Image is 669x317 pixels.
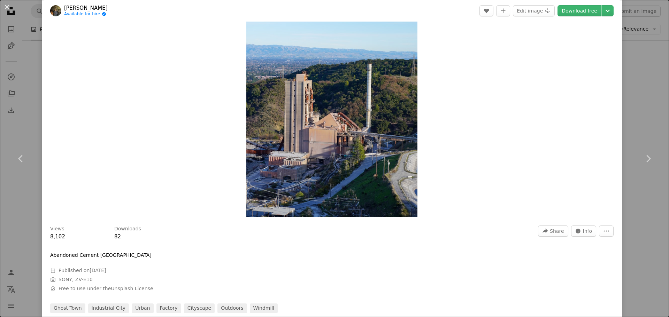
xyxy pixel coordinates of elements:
[111,286,153,291] a: Unsplash License
[114,225,141,232] h3: Downloads
[602,5,614,16] button: Choose download size
[64,11,108,17] a: Available for hire
[50,233,65,240] span: 8,102
[250,303,278,313] a: windmill
[583,226,592,236] span: Info
[59,268,106,273] span: Published on
[599,225,614,237] button: More Actions
[88,303,129,313] a: industrial city
[550,226,564,236] span: Share
[627,125,669,192] a: Next
[90,268,106,273] time: December 31, 2024 at 9:10:18 PM GMT+2
[59,285,153,292] span: Free to use under the
[496,5,510,16] button: Add to Collection
[538,225,568,237] button: Share this image
[571,225,597,237] button: Stats about this image
[50,225,64,232] h3: Views
[513,5,555,16] button: Edit image
[50,5,61,16] img: Go to Naveen Ketterer's profile
[50,252,152,259] p: Abandoned Cement [GEOGRAPHIC_DATA]
[479,5,493,16] button: Like
[64,5,108,11] a: [PERSON_NAME]
[59,276,93,283] button: SONY, ZV-E10
[132,303,153,313] a: urban
[114,233,121,240] span: 82
[217,303,247,313] a: outdoors
[557,5,601,16] a: Download free
[184,303,215,313] a: cityscape
[50,303,85,313] a: ghost town
[156,303,181,313] a: factory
